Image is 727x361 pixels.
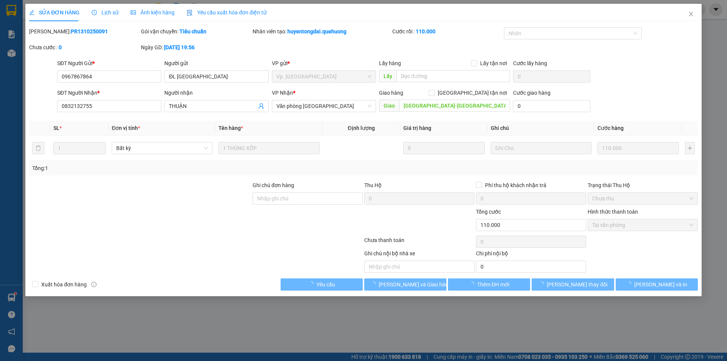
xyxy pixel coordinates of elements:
span: SỬA ĐƠN HÀNG [29,9,80,16]
span: Ảnh kiện hàng [131,9,175,16]
span: SL [53,125,59,131]
span: edit [29,10,34,15]
button: [PERSON_NAME] và Giao hàng [364,278,446,291]
input: 0 [598,142,679,154]
span: loading [308,281,317,287]
div: Người gửi [164,59,268,67]
div: Ghi chú nội bộ nhà xe [364,249,474,261]
span: Lịch sử [92,9,119,16]
button: Thêm ĐH mới [448,278,530,291]
span: Yêu cầu [317,280,335,289]
input: Cước giao hàng [513,100,590,112]
div: VP gửi [272,59,376,67]
span: Yêu cầu xuất hóa đơn điện tử [187,9,267,16]
span: Đơn vị tính [112,125,140,131]
span: Vp. Phan Rang [276,71,371,82]
div: Ngày GD: [141,43,251,52]
span: info-circle [91,282,97,287]
div: SĐT Người Nhận [57,89,161,97]
label: Cước lấy hàng [513,60,547,66]
span: loading [469,281,477,287]
span: loading [626,281,634,287]
div: Chưa cước : [29,43,139,52]
span: Văn phòng Tân Phú [276,100,371,112]
span: Chưa thu [592,193,693,204]
span: Lấy tận nơi [477,59,510,67]
div: Tổng: 1 [32,164,281,172]
button: delete [32,142,44,154]
span: Thu Hộ [364,182,382,188]
input: Dọc đường [396,70,510,82]
span: close [688,11,694,17]
span: Lấy hàng [379,60,401,66]
img: icon [187,10,193,16]
div: Cước rồi : [392,27,502,36]
span: [GEOGRAPHIC_DATA] tận nơi [435,89,510,97]
span: user-add [258,103,264,109]
span: Tại văn phòng [592,219,693,231]
input: VD: Bàn, Ghế [218,142,319,154]
div: [PERSON_NAME]: [29,27,139,36]
div: Trạng thái Thu Hộ [588,181,698,189]
b: huyentongdai.quehuong [287,28,346,34]
div: Nhân viên tạo: [253,27,391,36]
th: Ghi chú [488,121,594,136]
span: Cước hàng [598,125,624,131]
input: Dọc đường [399,100,510,112]
span: [PERSON_NAME] thay đổi [547,280,607,289]
button: Yêu cầu [281,278,363,291]
span: loading [370,281,379,287]
span: Định lượng [348,125,375,131]
div: Gói vận chuyển: [141,27,251,36]
span: Giá trị hàng [403,125,431,131]
span: [PERSON_NAME] và In [634,280,687,289]
input: Ghi Chú [491,142,591,154]
b: Tiêu chuẩn [179,28,206,34]
span: VP Nhận [272,90,293,96]
span: Phí thu hộ khách nhận trả [482,181,549,189]
span: Tổng cước [476,209,501,215]
div: Chi phí nội bộ [476,249,586,261]
b: 110.000 [416,28,435,34]
span: Thêm ĐH mới [477,280,509,289]
input: 0 [403,142,485,154]
div: Chưa thanh toán [363,236,475,249]
span: Tên hàng [218,125,243,131]
span: Giao hàng [379,90,403,96]
input: Cước lấy hàng [513,70,590,83]
span: Bất kỳ [116,142,208,154]
button: plus [685,142,695,154]
span: clock-circle [92,10,97,15]
input: Ghi chú đơn hàng [253,192,363,205]
span: Giao [379,100,399,112]
label: Cước giao hàng [513,90,551,96]
span: Xuất hóa đơn hàng [38,280,90,289]
b: 0 [59,44,62,50]
b: PR1310250091 [71,28,108,34]
b: [DATE] 19:56 [164,44,195,50]
button: [PERSON_NAME] thay đổi [532,278,614,291]
div: SĐT Người Gửi [57,59,161,67]
span: [PERSON_NAME] và Giao hàng [379,280,451,289]
button: [PERSON_NAME] và In [616,278,698,291]
div: Người nhận [164,89,268,97]
label: Ghi chú đơn hàng [253,182,294,188]
label: Hình thức thanh toán [588,209,638,215]
button: Close [680,4,702,25]
input: Nhập ghi chú [364,261,474,273]
span: picture [131,10,136,15]
span: Lấy [379,70,396,82]
span: loading [538,281,547,287]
